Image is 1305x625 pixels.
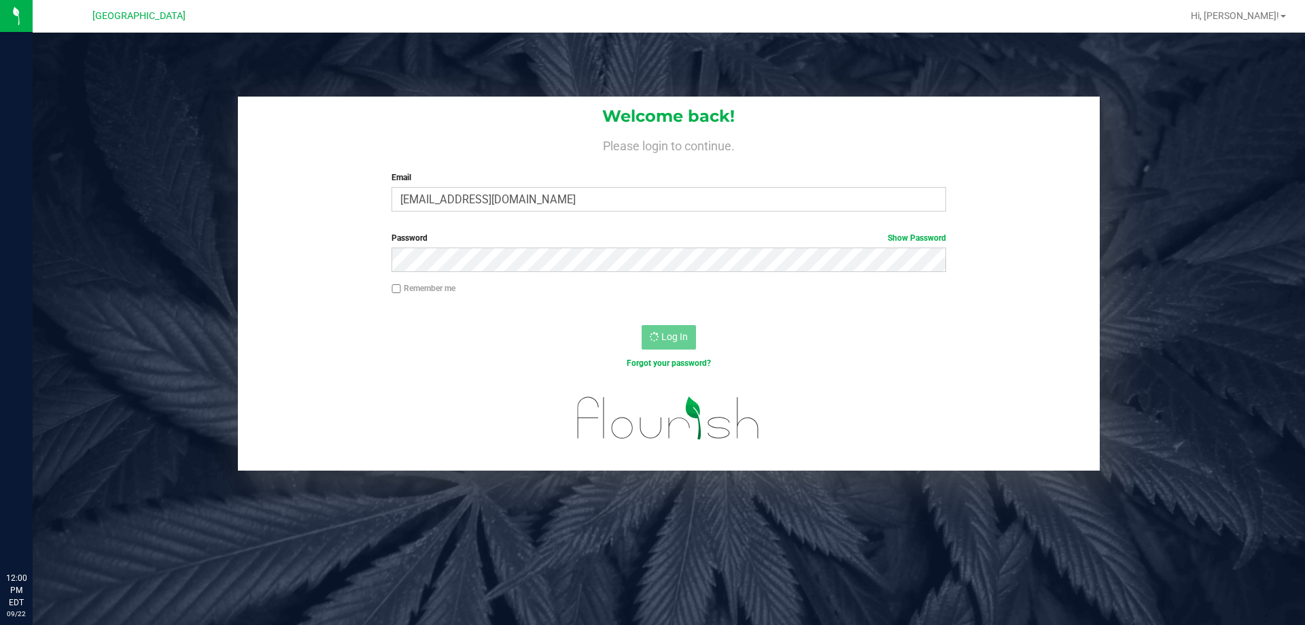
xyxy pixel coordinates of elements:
[661,331,688,342] span: Log In
[642,325,696,350] button: Log In
[1191,10,1279,21] span: Hi, [PERSON_NAME]!
[888,233,946,243] a: Show Password
[391,171,945,184] label: Email
[391,282,455,294] label: Remember me
[92,10,186,22] span: [GEOGRAPHIC_DATA]
[238,107,1100,125] h1: Welcome back!
[6,572,27,609] p: 12:00 PM EDT
[391,284,401,294] input: Remember me
[627,358,711,368] a: Forgot your password?
[6,609,27,619] p: 09/22
[561,384,776,453] img: flourish_logo.svg
[391,233,428,243] span: Password
[238,136,1100,152] h4: Please login to continue.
